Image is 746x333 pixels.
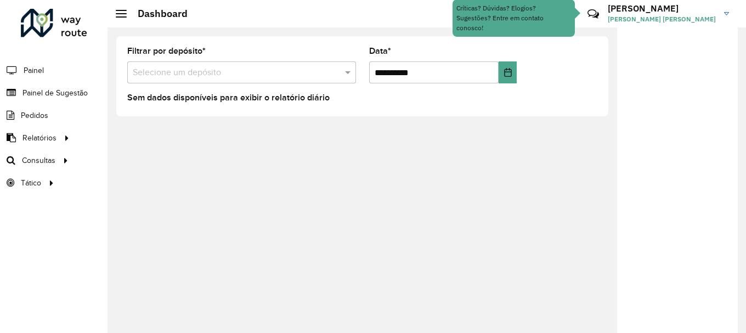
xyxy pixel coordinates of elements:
span: Tático [21,177,41,189]
span: [PERSON_NAME] [PERSON_NAME] [608,14,716,24]
span: Pedidos [21,110,48,121]
span: Consultas [22,155,55,166]
label: Filtrar por depósito [127,44,206,58]
label: Data [369,44,391,58]
label: Sem dados disponíveis para exibir o relatório diário [127,91,330,104]
span: Painel [24,65,44,76]
span: Painel de Sugestão [22,87,88,99]
button: Choose Date [499,61,517,83]
a: Contato Rápido [581,2,605,26]
h2: Dashboard [127,8,188,20]
h3: [PERSON_NAME] [608,3,716,14]
span: Relatórios [22,132,56,144]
